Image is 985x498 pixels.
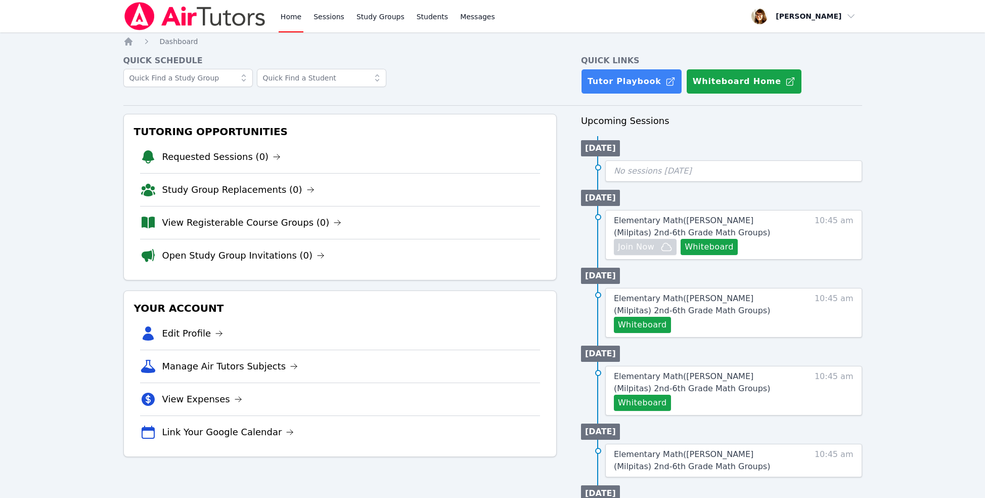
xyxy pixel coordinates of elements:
[686,69,802,94] button: Whiteboard Home
[160,37,198,46] span: Dashboard
[614,166,692,176] span: No sessions [DATE]
[162,425,294,439] a: Link Your Google Calendar
[614,239,677,255] button: Join Now
[614,370,793,395] a: Elementary Math([PERSON_NAME] (Milpitas) 2nd-6th Grade Math Groups)
[162,326,223,341] a: Edit Profile
[162,150,281,164] a: Requested Sessions (0)
[257,69,386,87] input: Quick Find a Student
[123,36,862,47] nav: Breadcrumb
[162,216,342,230] a: View Registerable Course Groups (0)
[614,216,770,237] span: Elementary Math ( [PERSON_NAME] (Milpitas) 2nd-6th Grade Math Groups )
[160,36,198,47] a: Dashboard
[581,346,620,362] li: [DATE]
[581,114,862,128] h3: Upcoming Sessions
[618,241,654,253] span: Join Now
[815,370,854,411] span: 10:45 am
[581,140,620,156] li: [DATE]
[581,190,620,206] li: [DATE]
[614,293,793,317] a: Elementary Math([PERSON_NAME] (Milpitas) 2nd-6th Grade Math Groups)
[581,69,682,94] a: Tutor Playbook
[123,69,253,87] input: Quick Find a Study Group
[162,392,242,406] a: View Expenses
[123,2,266,30] img: Air Tutors
[132,299,548,317] h3: Your Account
[581,424,620,440] li: [DATE]
[460,12,495,22] span: Messages
[162,183,315,197] a: Study Group Replacements (0)
[162,248,325,263] a: Open Study Group Invitations (0)
[681,239,738,255] button: Whiteboard
[815,293,854,333] span: 10:45 am
[123,55,557,67] h4: Quick Schedule
[614,294,770,315] span: Elementary Math ( [PERSON_NAME] (Milpitas) 2nd-6th Grade Math Groups )
[162,359,298,373] a: Manage Air Tutors Subjects
[614,317,671,333] button: Whiteboard
[815,215,854,255] span: 10:45 am
[815,448,854,473] span: 10:45 am
[614,215,793,239] a: Elementary Math([PERSON_NAME] (Milpitas) 2nd-6th Grade Math Groups)
[614,448,793,473] a: Elementary Math([PERSON_NAME] (Milpitas) 2nd-6th Grade Math Groups)
[132,122,548,141] h3: Tutoring Opportunities
[614,395,671,411] button: Whiteboard
[614,371,770,393] span: Elementary Math ( [PERSON_NAME] (Milpitas) 2nd-6th Grade Math Groups )
[581,55,862,67] h4: Quick Links
[614,449,770,471] span: Elementary Math ( [PERSON_NAME] (Milpitas) 2nd-6th Grade Math Groups )
[581,268,620,284] li: [DATE]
